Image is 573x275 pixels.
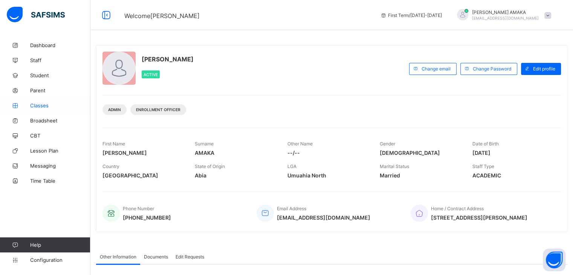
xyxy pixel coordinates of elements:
button: Open asap [543,249,565,271]
span: Documents [144,254,168,260]
span: [PERSON_NAME] AMAKA [472,9,539,15]
span: Edit profile [533,66,555,72]
span: AMAKA [195,150,276,156]
span: Welcome [PERSON_NAME] [124,12,200,20]
span: Staff Type [472,163,494,169]
span: Gender [380,141,395,147]
span: Admin [108,107,121,112]
span: Married [380,172,461,179]
div: ONUOHAAMAKA [449,9,555,21]
span: Broadsheet [30,118,90,124]
span: LGA [287,163,296,169]
span: State of Origin [195,163,225,169]
span: session/term information [380,12,442,18]
span: Edit Requests [176,254,204,260]
span: Surname [195,141,214,147]
span: Change email [422,66,451,72]
span: Staff [30,57,90,63]
span: Configuration [30,257,90,263]
span: First Name [102,141,125,147]
span: [PERSON_NAME] [142,55,194,63]
span: Parent [30,87,90,93]
span: Home / Contract Address [431,206,484,211]
span: Other Information [100,254,136,260]
span: Umuahia North [287,172,368,179]
span: [DATE] [472,150,553,156]
span: Help [30,242,90,248]
span: Marital Status [380,163,409,169]
span: [STREET_ADDRESS][PERSON_NAME] [431,214,527,221]
span: Email Address [277,206,306,211]
span: Classes [30,102,90,108]
span: Messaging [30,163,90,169]
span: --/-- [287,150,368,156]
span: [EMAIL_ADDRESS][DOMAIN_NAME] [277,214,370,221]
span: Phone Number [123,206,154,211]
span: Abia [195,172,276,179]
span: [EMAIL_ADDRESS][DOMAIN_NAME] [472,16,539,20]
span: Dashboard [30,42,90,48]
span: [PHONE_NUMBER] [123,214,171,221]
span: ACADEMIC [472,172,553,179]
span: Student [30,72,90,78]
span: Time Table [30,178,90,184]
span: Date of Birth [472,141,499,147]
span: Active [144,72,158,77]
span: CBT [30,133,90,139]
span: Country [102,163,119,169]
span: [GEOGRAPHIC_DATA] [102,172,183,179]
img: safsims [7,7,65,23]
span: [PERSON_NAME] [102,150,183,156]
span: Enrollment Officer [136,107,180,112]
span: Other Name [287,141,313,147]
span: Change Password [473,66,511,72]
span: Lesson Plan [30,148,90,154]
span: [DEMOGRAPHIC_DATA] [380,150,461,156]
